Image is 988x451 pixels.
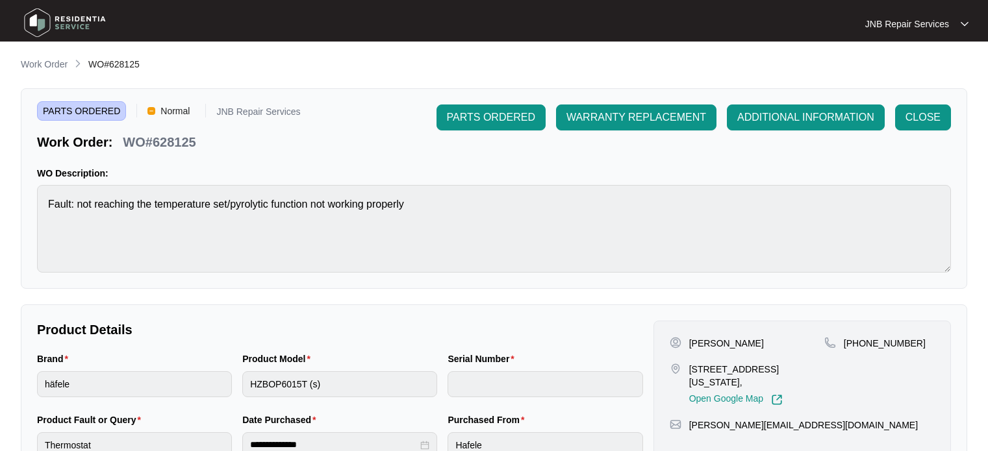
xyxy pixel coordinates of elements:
img: map-pin [670,363,681,374]
button: CLOSE [895,104,951,130]
p: Product Details [37,321,643,339]
img: user-pin [670,337,681,348]
textarea: Fault: not reaching the temperature set/pyrolytic function not working properly [37,185,951,273]
img: map-pin [670,419,681,430]
img: Link-External [771,394,783,406]
label: Product Fault or Query [37,413,146,426]
input: Serial Number [448,371,642,397]
p: JNB Repair Services [865,18,949,30]
p: WO Description: [37,167,951,180]
input: Product Model [242,371,437,397]
span: Normal [155,101,195,121]
a: Work Order [18,58,70,72]
p: Work Order: [37,133,112,151]
input: Brand [37,371,232,397]
span: CLOSE [906,110,941,125]
p: [PHONE_NUMBER] [844,337,926,350]
img: dropdown arrow [961,21,969,27]
span: ADDITIONAL INFORMATION [737,110,874,125]
label: Purchased From [448,413,529,426]
button: PARTS ORDERED [437,104,546,130]
p: [PERSON_NAME][EMAIL_ADDRESS][DOMAIN_NAME] [689,419,918,432]
img: map-pin [824,337,836,348]
label: Serial Number [448,352,519,365]
p: [STREET_ADDRESS][US_STATE], [689,363,824,389]
img: Vercel Logo [147,107,155,115]
label: Product Model [242,352,316,365]
a: Open Google Map [689,394,783,406]
span: WARRANTY REPLACEMENT [566,110,706,125]
p: WO#628125 [123,133,196,151]
img: residentia service logo [19,3,110,42]
p: Work Order [21,58,68,71]
span: WO#628125 [88,59,140,69]
span: PARTS ORDERED [447,110,535,125]
button: ADDITIONAL INFORMATION [727,104,885,130]
p: [PERSON_NAME] [689,337,764,350]
label: Brand [37,352,73,365]
p: JNB Repair Services [216,107,300,121]
label: Date Purchased [242,413,321,426]
button: WARRANTY REPLACEMENT [556,104,716,130]
span: PARTS ORDERED [37,101,126,121]
img: chevron-right [73,58,83,69]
